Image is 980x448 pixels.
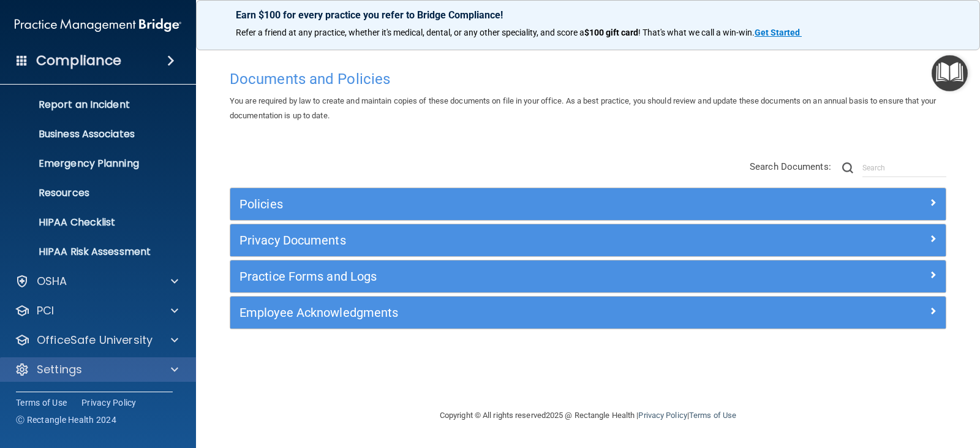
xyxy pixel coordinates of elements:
[239,303,937,322] a: Employee Acknowledgments
[638,411,687,420] a: Privacy Policy
[364,396,812,435] div: Copyright © All rights reserved 2025 @ Rectangle Health | |
[81,397,137,409] a: Privacy Policy
[755,28,800,37] strong: Get Started
[239,270,758,283] h5: Practice Forms and Logs
[584,28,638,37] strong: $100 gift card
[230,71,946,87] h4: Documents and Policies
[36,52,121,69] h4: Compliance
[932,55,968,91] button: Open Resource Center
[15,13,181,37] img: PMB logo
[37,333,153,347] p: OfficeSafe University
[8,128,175,140] p: Business Associates
[239,197,758,211] h5: Policies
[239,194,937,214] a: Policies
[236,28,584,37] span: Refer a friend at any practice, whether it's medical, dental, or any other speciality, and score a
[236,9,940,21] p: Earn $100 for every practice you refer to Bridge Compliance!
[8,99,175,111] p: Report an Incident
[8,216,175,229] p: HIPAA Checklist
[15,333,178,347] a: OfficeSafe University
[37,303,54,318] p: PCI
[230,96,936,120] span: You are required by law to create and maintain copies of these documents on file in your office. ...
[239,230,937,250] a: Privacy Documents
[16,397,67,409] a: Terms of Use
[8,246,175,258] p: HIPAA Risk Assessment
[755,28,802,37] a: Get Started
[37,362,82,377] p: Settings
[239,267,937,286] a: Practice Forms and Logs
[842,162,853,173] img: ic-search.3b580494.png
[15,362,178,377] a: Settings
[15,274,178,289] a: OSHA
[750,161,831,172] span: Search Documents:
[8,187,175,199] p: Resources
[8,158,175,170] p: Emergency Planning
[15,303,178,318] a: PCI
[239,233,758,247] h5: Privacy Documents
[16,414,116,426] span: Ⓒ Rectangle Health 2024
[689,411,736,420] a: Terms of Use
[862,159,946,177] input: Search
[638,28,755,37] span: ! That's what we call a win-win.
[239,306,758,319] h5: Employee Acknowledgments
[37,274,67,289] p: OSHA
